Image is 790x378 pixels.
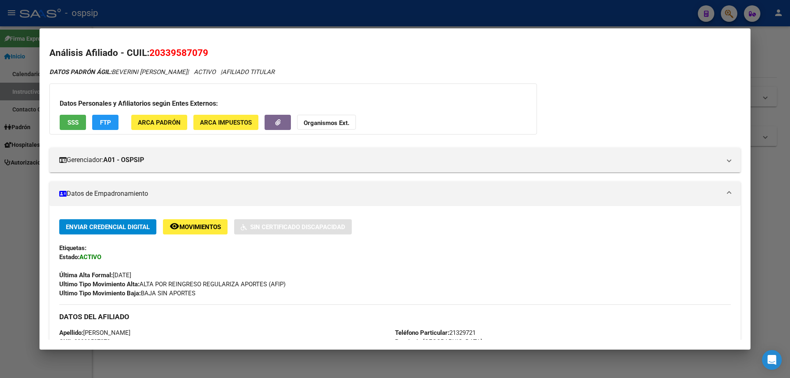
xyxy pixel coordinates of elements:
span: [PERSON_NAME] [59,329,130,336]
span: BEVERINI [PERSON_NAME] [49,68,187,76]
strong: Teléfono Particular: [395,329,449,336]
strong: Provincia: [395,338,423,346]
strong: Ultimo Tipo Movimiento Baja: [59,290,141,297]
strong: Apellido: [59,329,83,336]
button: Movimientos [163,219,228,234]
mat-icon: remove_red_eye [170,221,179,231]
strong: A01 - OSPSIP [103,155,144,165]
strong: ACTIVO [79,253,101,261]
span: Enviar Credencial Digital [66,223,150,231]
strong: Etiquetas: [59,244,86,252]
span: ARCA Padrón [138,119,181,126]
button: SSS [60,115,86,130]
span: ARCA Impuestos [200,119,252,126]
h3: DATOS DEL AFILIADO [59,312,731,321]
span: Sin Certificado Discapacidad [250,223,345,231]
h3: Datos Personales y Afiliatorios según Entes Externos: [60,99,527,109]
div: Open Intercom Messenger [762,350,782,370]
strong: Estado: [59,253,79,261]
span: 20339587079 [149,47,208,58]
span: BAJA SIN APORTES [59,290,195,297]
strong: Última Alta Formal: [59,271,113,279]
button: ARCA Impuestos [193,115,258,130]
span: 21329721 [395,329,476,336]
strong: CUIL: [59,338,74,346]
span: ALTA POR REINGRESO REGULARIZA APORTES (AFIP) [59,281,286,288]
button: Enviar Credencial Digital [59,219,156,234]
strong: Organismos Ext. [304,119,349,127]
strong: Ultimo Tipo Movimiento Alta: [59,281,139,288]
span: Movimientos [179,223,221,231]
mat-expansion-panel-header: Datos de Empadronamiento [49,181,741,206]
button: ARCA Padrón [131,115,187,130]
mat-panel-title: Gerenciador: [59,155,721,165]
strong: DATOS PADRÓN ÁGIL: [49,68,112,76]
button: Sin Certificado Discapacidad [234,219,352,234]
mat-expansion-panel-header: Gerenciador:A01 - OSPSIP [49,148,741,172]
span: FTP [100,119,111,126]
span: AFILIADO TITULAR [222,68,274,76]
button: Organismos Ext. [297,115,356,130]
span: [DATE] [59,271,131,279]
mat-panel-title: Datos de Empadronamiento [59,189,721,199]
span: 20339587079 [59,338,110,346]
h2: Análisis Afiliado - CUIL: [49,46,741,60]
i: | ACTIVO | [49,68,274,76]
span: SSS [67,119,79,126]
span: [GEOGRAPHIC_DATA] [395,338,482,346]
button: FTP [92,115,118,130]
